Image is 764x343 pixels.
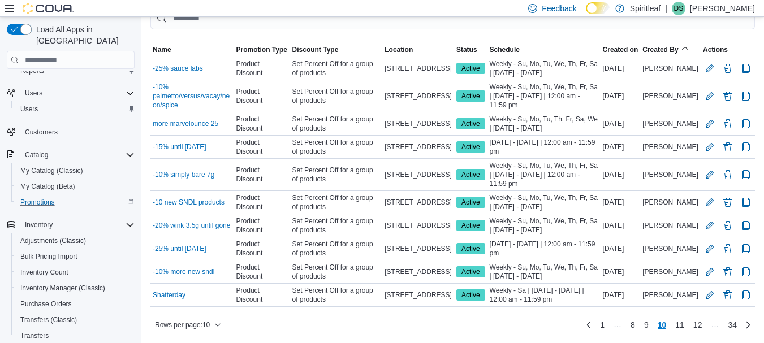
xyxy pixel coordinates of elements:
span: Transfers (Classic) [16,313,135,327]
button: Delete Promotion [721,265,735,279]
span: Weekly - Su, Mo, Tu, Th, Fr, Sa, We | [DATE] - [DATE] [490,115,598,133]
a: Inventory Manager (Classic) [16,281,110,295]
span: DS [674,2,684,15]
span: Inventory Count [16,266,135,279]
button: Edit Promotion [703,89,716,103]
span: Active [461,290,480,300]
span: [PERSON_NAME] [642,142,698,151]
span: Product Discount [236,263,288,281]
span: 12 [693,319,702,331]
a: Previous page [582,318,595,332]
span: Product Discount [236,59,288,77]
span: Weekly - Su, Mo, Tu, We, Th, Fr, Sa | [DATE] - [DATE] | 12:00 am - 11:59 pm [490,83,598,110]
span: Weekly - Su, Mo, Tu, We, Th, Fr, Sa | [DATE] - [DATE] [490,216,598,235]
p: | [665,2,667,15]
span: Inventory Manager (Classic) [20,284,105,293]
div: [DATE] [601,168,641,181]
button: Created By [640,43,701,57]
span: Transfers [20,331,49,340]
button: Clone Promotion [739,140,753,154]
nav: Pagination for table: [582,316,755,334]
span: Promotions [20,198,55,207]
a: My Catalog (Classic) [16,164,88,177]
span: [DATE] - [DATE] | 12:00 am - 11:59 pm [490,138,598,156]
div: [DATE] [601,196,641,209]
span: Active [461,170,480,180]
span: Users [20,86,135,100]
span: Active [456,90,485,102]
button: Clone Promotion [739,117,753,131]
a: Shatterday [153,290,185,299]
span: Product Discount [236,286,288,304]
span: Customers [25,128,58,137]
span: Active [456,141,485,153]
button: Clone Promotion [739,89,753,103]
span: Transfers (Classic) [20,315,77,324]
span: Schedule [490,45,520,54]
span: Transfers [16,329,135,342]
button: Customers [2,124,139,140]
span: Active [456,289,485,301]
span: [PERSON_NAME] [642,198,698,207]
li: Skipping pages 13 to 33 [706,320,723,333]
button: Delete Promotion [721,242,735,255]
div: Set Percent Off for a group of products [290,136,383,158]
span: Location [385,45,413,54]
button: Rows per page:10 [150,318,226,332]
span: [PERSON_NAME] [642,221,698,230]
span: [PERSON_NAME] [642,119,698,128]
div: [DATE] [601,219,641,232]
button: Clone Promotion [739,265,753,279]
button: Users [11,101,139,117]
span: 1 [600,319,605,331]
span: 11 [675,319,684,331]
a: Bulk Pricing Import [16,250,82,263]
span: Purchase Orders [20,299,72,309]
div: [DATE] [601,265,641,279]
button: Inventory Count [11,264,139,280]
button: Schedule [487,43,601,57]
button: My Catalog (Beta) [11,179,139,194]
span: Inventory Count [20,268,68,277]
span: Product Discount [236,193,288,211]
a: -15% until [DATE] [153,142,206,151]
button: Inventory Manager (Classic) [11,280,139,296]
span: Discount Type [292,45,339,54]
div: Danielle S [672,2,685,15]
span: Inventory [20,218,135,232]
span: Feedback [542,3,576,14]
div: [DATE] [601,288,641,302]
span: 8 [631,319,635,331]
button: Promotion Type [234,43,290,57]
button: Promotions [11,194,139,210]
span: Product Discount [236,115,288,133]
a: Next page [741,318,755,332]
button: Edit Promotion [703,265,716,279]
a: Purchase Orders [16,297,76,311]
button: Delete Promotion [721,196,735,209]
span: [STREET_ADDRESS] [385,267,452,276]
div: Set Percent Off for a group of products [290,57,383,80]
span: 34 [728,319,737,331]
span: Inventory [25,220,53,229]
div: Set Percent Off for a group of products [290,214,383,237]
span: Product Discount [236,240,288,258]
button: Clone Promotion [739,219,753,232]
button: Edit Promotion [703,242,716,255]
span: Users [25,89,42,98]
button: Clone Promotion [739,62,753,75]
a: Inventory Count [16,266,73,279]
button: Bulk Pricing Import [11,249,139,264]
button: Edit Promotion [703,196,716,209]
span: Actions [703,45,728,54]
input: Dark Mode [586,2,610,14]
div: [DATE] [601,89,641,103]
span: Active [456,169,485,180]
button: Edit Promotion [703,62,716,75]
a: -10 new SNDL products [153,198,225,207]
a: Transfers (Classic) [16,313,81,327]
span: Users [16,102,135,116]
span: Purchase Orders [16,297,135,311]
button: Catalog [20,148,53,162]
